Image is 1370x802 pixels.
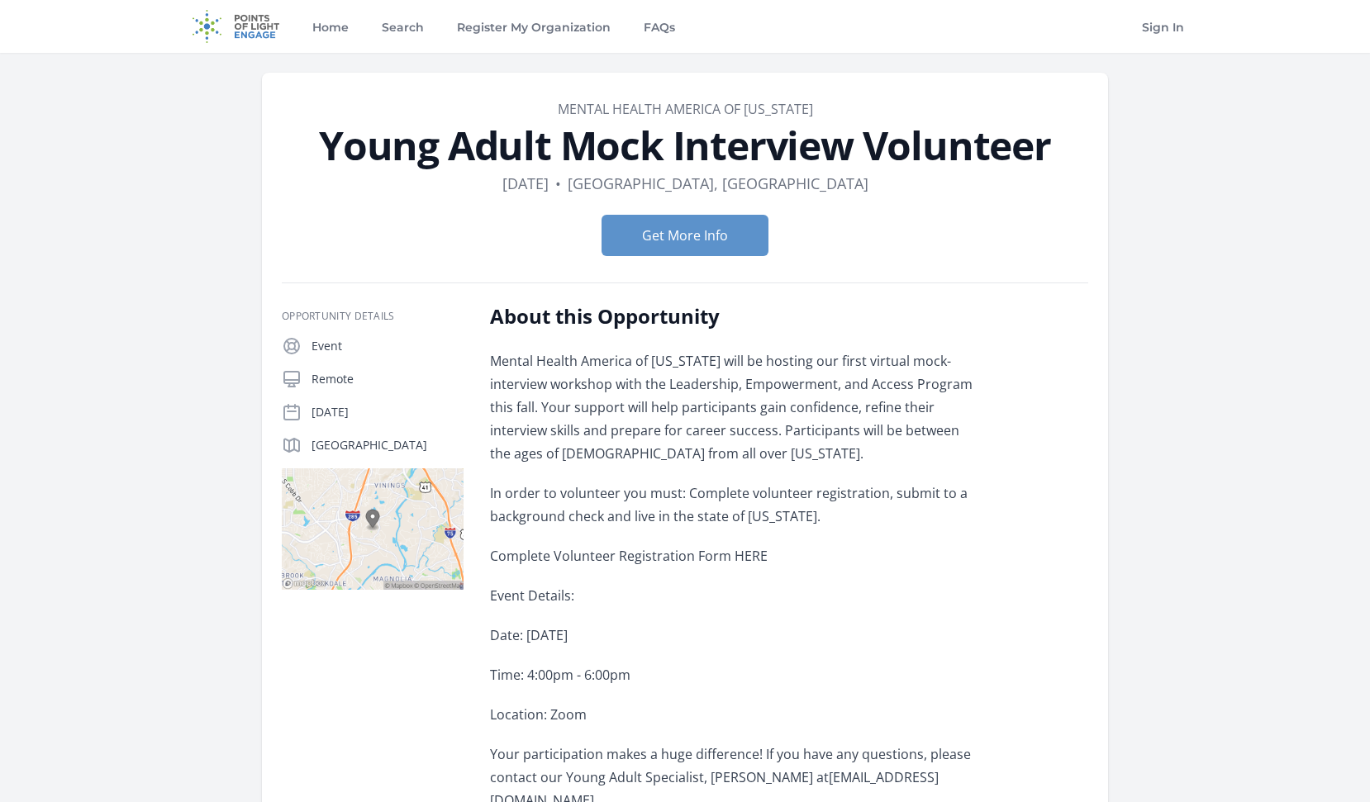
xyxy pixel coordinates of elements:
div: • [555,172,561,195]
p: Mental Health America of [US_STATE] will be hosting our first virtual mock-interview workshop wit... [490,349,973,465]
p: Event Details: [490,584,973,607]
p: Event [312,338,464,354]
h1: Young Adult Mock Interview Volunteer [282,126,1088,165]
dd: [DATE] [502,172,549,195]
h3: Opportunity Details [282,310,464,323]
h2: About this Opportunity [490,303,973,330]
p: Location: Zoom [490,703,973,726]
p: In order to volunteer you must: Complete volunteer registration, submit to a background check and... [490,482,973,528]
p: Date: [DATE] [490,624,973,647]
button: Get More Info [602,215,768,256]
p: Time: 4:00pm - 6:00pm [490,663,973,686]
p: Remote [312,371,464,387]
img: Map [282,468,464,590]
dd: [GEOGRAPHIC_DATA], [GEOGRAPHIC_DATA] [568,172,868,195]
p: Complete Volunteer Registration Form HERE [490,544,973,567]
p: [GEOGRAPHIC_DATA] [312,437,464,453]
p: [DATE] [312,404,464,420]
a: Mental Health America of [US_STATE] [558,100,813,118]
